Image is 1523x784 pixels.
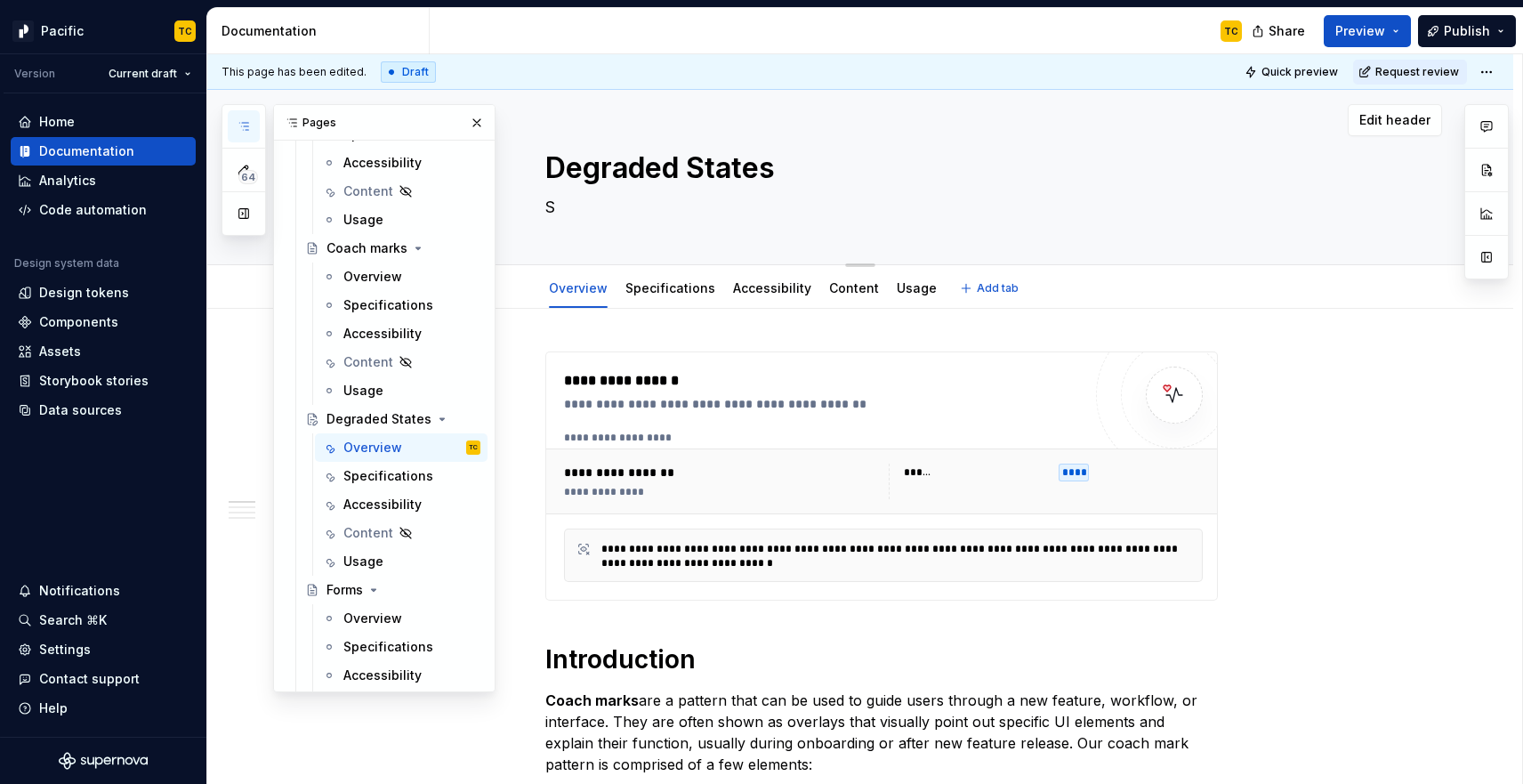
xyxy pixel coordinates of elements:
a: Content [315,690,488,718]
div: Accessibility [343,154,422,172]
textarea: Degraded States [542,147,1214,190]
div: Content [343,524,393,542]
button: Contact support [11,665,196,693]
a: Overview [315,263,488,291]
a: Usage [315,547,488,576]
a: Specifications [315,291,488,319]
a: Usage [315,206,488,234]
a: Forms [298,576,488,604]
button: Share [1243,15,1317,47]
div: Specifications [343,296,433,314]
div: Accessibility [343,667,422,684]
img: 8d0dbd7b-a897-4c39-8ca0-62fbda938e11.png [12,20,34,42]
button: Help [11,694,196,723]
button: Publish [1418,15,1516,47]
div: Usage [343,553,383,570]
a: Components [11,308,196,336]
svg: Supernova Logo [59,752,148,770]
a: Content [829,280,879,295]
a: Assets [11,337,196,366]
div: Documentation [222,22,422,40]
textarea: S [542,193,1214,222]
div: Forms [326,581,363,599]
button: Preview [1324,15,1411,47]
a: Coach marks [298,234,488,263]
div: Usage [343,211,383,229]
div: Design tokens [39,284,129,302]
div: Pages [274,105,495,141]
p: are a pattern that can be used to guide users through a new feature, workflow, or interface. They... [545,690,1218,775]
div: Content [343,353,393,371]
a: Documentation [11,137,196,166]
div: Notifications [39,582,120,600]
a: Storybook stories [11,367,196,395]
div: Degraded States [326,410,431,428]
div: Contact support [39,670,140,688]
a: Content [315,348,488,376]
div: Specifications [618,269,722,306]
span: Current draft [109,67,177,81]
a: Accessibility [733,280,811,295]
span: Preview [1335,22,1385,40]
a: Accessibility [315,490,488,519]
a: Usage [897,280,937,295]
span: 64 [238,170,258,184]
div: Content [822,269,886,306]
span: Add tab [977,281,1019,295]
span: This page has been edited. [222,65,367,79]
span: Edit header [1359,111,1430,129]
button: Request review [1353,60,1467,85]
button: PacificTC [4,12,203,50]
div: Storybook stories [39,372,149,390]
a: Settings [11,635,196,664]
a: Content [315,177,488,206]
div: Accessibility [343,325,422,343]
button: Notifications [11,577,196,605]
div: Help [39,699,68,717]
div: Design system data [14,256,119,271]
a: Content [315,519,488,547]
a: OverviewTC [315,433,488,462]
div: Accessibility [343,496,422,513]
div: Components [39,313,118,331]
a: Home [11,108,196,136]
span: Request review [1375,65,1459,79]
a: Analytics [11,166,196,195]
div: Overview [343,439,402,457]
div: Specifications [343,638,433,656]
button: Quick preview [1239,60,1346,85]
a: Overview [549,280,608,295]
button: Search ⌘K [11,606,196,634]
div: Version [14,67,55,81]
div: Pacific [41,22,84,40]
div: Overview [343,268,402,286]
div: Assets [39,343,81,360]
h1: Introduction [545,643,1218,675]
a: Accessibility [315,319,488,348]
a: Accessibility [315,661,488,690]
a: Specifications [315,462,488,490]
button: Edit header [1348,104,1442,136]
button: Current draft [101,61,199,86]
span: Quick preview [1261,65,1338,79]
div: Code automation [39,201,147,219]
div: Content [343,182,393,200]
div: Usage [343,382,383,400]
div: Overview [343,610,402,627]
div: Documentation [39,142,134,160]
div: Search ⌘K [39,611,107,629]
div: Usage [890,269,944,306]
a: Overview [315,604,488,633]
div: Coach marks [326,239,407,257]
div: Specifications [343,467,433,485]
span: Share [1269,22,1305,40]
div: Draft [381,61,436,83]
a: Specifications [625,280,715,295]
div: TC [1224,24,1238,38]
a: Data sources [11,396,196,424]
a: Degraded States [298,405,488,433]
a: Accessibility [315,149,488,177]
a: Code automation [11,196,196,224]
span: Publish [1444,22,1490,40]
